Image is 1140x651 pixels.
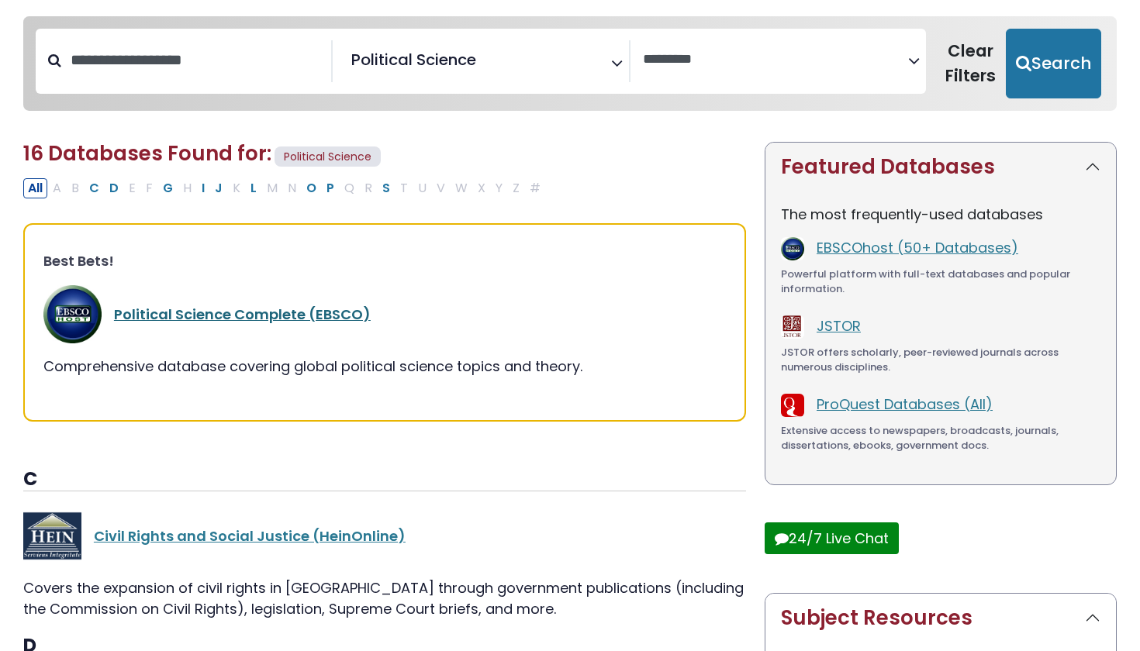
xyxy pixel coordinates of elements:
button: Filter Results L [246,178,261,198]
p: The most frequently-used databases [781,204,1100,225]
a: JSTOR [817,316,861,336]
input: Search database by title or keyword [61,47,331,73]
textarea: Search [479,57,490,73]
div: Comprehensive database covering global political science topics and theory. [43,356,726,377]
div: Powerful platform with full-text databases and popular information. [781,267,1100,297]
button: Filter Results C [85,178,104,198]
div: JSTOR offers scholarly, peer-reviewed journals across numerous disciplines. [781,345,1100,375]
button: Subject Resources [765,594,1116,642]
a: Civil Rights and Social Justice (HeinOnline) [94,526,406,546]
div: Extensive access to newspapers, broadcasts, journals, dissertations, ebooks, government docs. [781,423,1100,453]
span: 16 Databases Found for: [23,139,271,167]
button: Filter Results D [105,178,123,198]
button: Filter Results G [158,178,178,198]
a: Political Science Complete (EBSCO) [114,305,371,324]
button: All [23,178,47,198]
h3: C [23,468,746,491]
textarea: Search [643,52,908,68]
button: Filter Results I [197,178,209,198]
p: Covers the expansion of civil rights in [GEOGRAPHIC_DATA] through government publications (includ... [23,577,746,619]
a: EBSCOhost (50+ Databases) [817,238,1018,257]
div: Alpha-list to filter by first letter of database name [23,177,547,197]
li: Political Science [345,48,476,71]
span: Political Science [351,48,476,71]
button: 24/7 Live Chat [765,522,899,554]
button: Filter Results O [302,178,321,198]
a: ProQuest Databases (All) [817,394,993,414]
button: Clear Filters [935,29,1006,98]
button: Filter Results P [322,178,339,198]
button: Submit for Search Results [1006,29,1101,98]
button: Filter Results J [210,178,227,198]
h3: Best Bets! [43,253,726,270]
button: Featured Databases [765,143,1116,191]
span: Political Science [275,146,381,167]
button: Filter Results S [378,178,395,198]
nav: Search filters [23,16,1117,111]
